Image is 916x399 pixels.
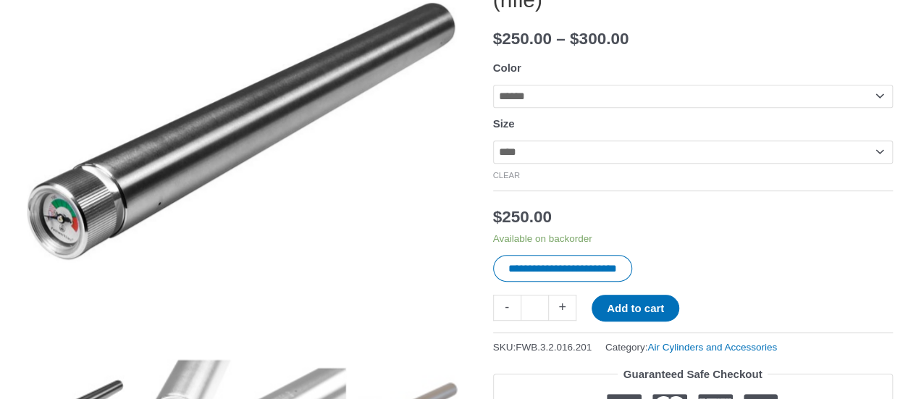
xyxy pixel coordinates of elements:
span: $ [493,30,503,48]
a: Clear options [493,171,521,180]
span: $ [493,208,503,226]
a: Air Cylinders and Accessories [647,342,777,353]
bdi: 250.00 [493,208,552,226]
span: $ [570,30,579,48]
a: - [493,295,521,320]
bdi: 250.00 [493,30,552,48]
span: FWB.3.2.016.201 [516,342,592,353]
a: + [549,295,576,320]
label: Size [493,117,515,130]
legend: Guaranteed Safe Checkout [618,364,768,385]
button: Add to cart [592,295,679,322]
span: Category: [605,338,777,356]
bdi: 300.00 [570,30,629,48]
input: Product quantity [521,295,549,320]
p: Available on backorder [493,232,893,245]
span: SKU: [493,338,592,356]
label: Color [493,62,521,74]
span: – [556,30,566,48]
